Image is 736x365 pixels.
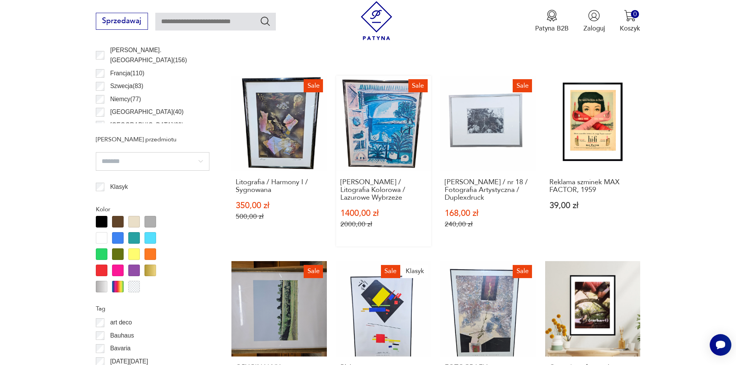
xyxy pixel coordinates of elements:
h3: Litografia / Harmony I / Sygnowana [236,178,323,194]
p: Francja ( 110 ) [110,68,144,78]
button: Patyna B2B [535,10,569,33]
p: Klasyk [110,182,128,192]
p: [GEOGRAPHIC_DATA] ( 40 ) [110,107,184,117]
p: 240,00 zł [445,220,532,228]
p: 500,00 zł [236,212,323,221]
p: 39,00 zł [549,202,636,210]
p: Patyna B2B [535,24,569,33]
p: Tag [96,304,209,314]
p: 2000,00 zł [340,220,427,228]
p: [PERSON_NAME]. [GEOGRAPHIC_DATA] ( 156 ) [110,45,209,66]
p: 1400,00 zł [340,209,427,217]
p: Niemcy ( 77 ) [110,94,141,104]
p: art deco [110,317,132,328]
button: 0Koszyk [620,10,640,33]
p: Bauhaus [110,331,134,341]
img: Ikonka użytkownika [588,10,600,22]
img: Ikona koszyka [624,10,636,22]
div: 0 [631,10,639,18]
button: Szukaj [260,15,271,27]
iframe: Smartsupp widget button [710,334,731,356]
button: Zaloguj [583,10,605,33]
button: Sprzedawaj [96,13,148,30]
h3: Reklama szminek MAX FACTOR, 1959 [549,178,636,194]
a: Reklama szminek MAX FACTOR, 1959Reklama szminek MAX FACTOR, 195939,00 zł [545,76,641,246]
img: Patyna - sklep z meblami i dekoracjami vintage [357,1,396,40]
p: [GEOGRAPHIC_DATA] ( 29 ) [110,120,184,130]
img: Ikona medalu [546,10,558,22]
p: Koszyk [620,24,640,33]
a: SaleHenri Deschamps Lita. / Litografia Kolorowa / Lazurowe Wybrzeże[PERSON_NAME] / Litografia Kol... [336,76,432,246]
p: 350,00 zł [236,202,323,210]
a: Sprzedawaj [96,19,148,25]
p: Zaloguj [583,24,605,33]
p: 168,00 zł [445,209,532,217]
h3: [PERSON_NAME] / Litografia Kolorowa / Lazurowe Wybrzeże [340,178,427,202]
h3: [PERSON_NAME] / nr 18 / Fotografia Artystyczna / Duplexdruck [445,178,532,202]
a: SaleHeiner Studt / nr 18 / Fotografia Artystyczna / Duplexdruck[PERSON_NAME] / nr 18 / Fotografia... [440,76,536,246]
p: [PERSON_NAME] przedmiotu [96,134,209,144]
p: Kolor [96,204,209,214]
a: Ikona medaluPatyna B2B [535,10,569,33]
a: SaleLitografia / Harmony I / SygnowanaLitografia / Harmony I / Sygnowana350,00 zł500,00 zł [231,76,327,246]
p: Bavaria [110,343,131,353]
p: Szwecja ( 83 ) [110,81,143,91]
